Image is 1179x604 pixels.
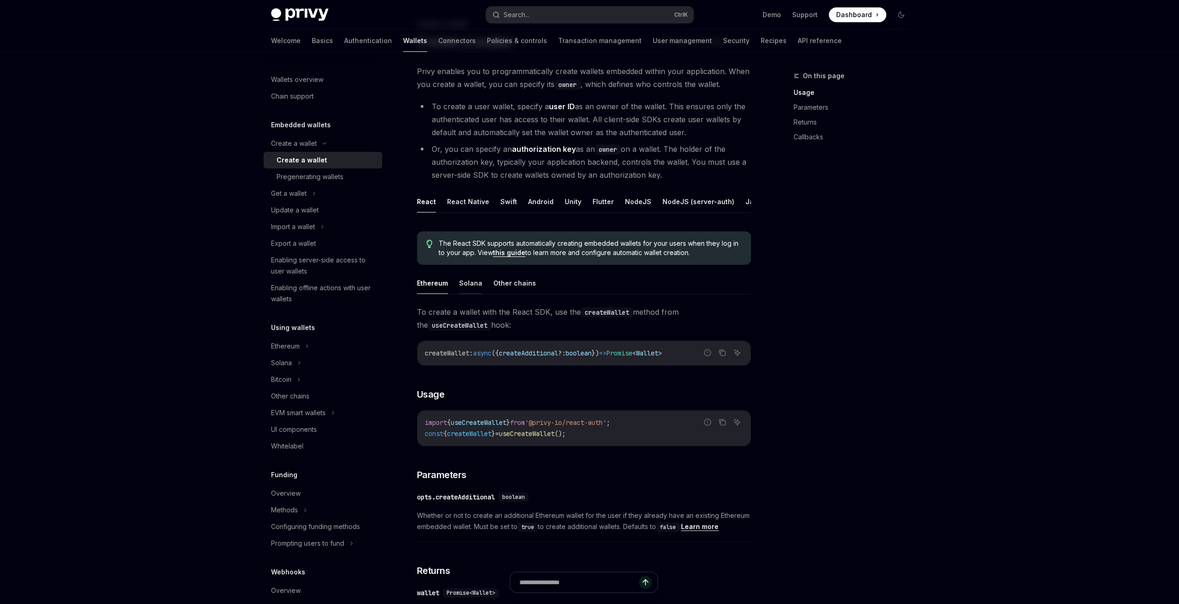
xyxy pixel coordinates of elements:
[271,424,317,435] div: UI components
[656,523,680,532] code: false
[428,320,491,330] code: useCreateWallet
[271,357,292,368] div: Solana
[264,202,382,218] a: Update a wallet
[271,119,331,131] h5: Embedded wallets
[653,30,712,52] a: User management
[499,349,558,357] span: createAdditional
[271,567,305,578] h5: Webhooks
[632,349,636,357] span: <
[566,349,592,357] span: boolean
[504,9,530,20] div: Search...
[271,74,323,85] div: Wallets overview
[264,152,382,168] a: Create a wallet
[701,347,713,359] button: Report incorrect code
[264,168,382,185] a: Pregenerating wallets
[517,523,538,532] code: true
[510,418,525,427] span: from
[495,430,499,438] span: =
[763,10,781,19] a: Demo
[264,582,382,599] a: Overview
[271,521,360,532] div: Configuring funding methods
[271,391,309,402] div: Other chains
[403,30,427,52] a: Wallets
[555,80,580,90] code: owner
[500,191,517,212] button: Swift
[447,418,451,427] span: {
[506,418,510,427] span: }
[803,70,845,81] span: On this page
[271,374,291,385] div: Bitcoin
[271,322,315,333] h5: Using wallets
[792,10,818,19] a: Support
[271,407,326,418] div: EVM smart wallets
[447,191,489,212] button: React Native
[592,349,599,357] span: })
[277,171,343,182] div: Pregenerating wallets
[264,88,382,105] a: Chain support
[798,30,842,52] a: API reference
[312,30,333,52] a: Basics
[264,421,382,438] a: UI components
[549,102,575,111] strong: user ID
[417,305,751,331] span: To create a wallet with the React SDK, use the method from the hook:
[271,585,301,596] div: Overview
[271,138,317,149] div: Create a wallet
[271,91,314,102] div: Chain support
[417,492,495,502] div: opts.createAdditional
[658,349,662,357] span: >
[662,191,734,212] button: NodeJS (server-auth)
[681,523,719,531] a: Learn more
[493,272,536,294] button: Other chains
[894,7,908,22] button: Toggle dark mode
[593,191,614,212] button: Flutter
[558,30,642,52] a: Transaction management
[271,282,377,305] div: Enabling offline actions with user wallets
[794,100,916,115] a: Parameters
[438,30,476,52] a: Connectors
[425,418,447,427] span: import
[271,30,301,52] a: Welcome
[581,307,633,318] code: createWallet
[417,468,467,481] span: Parameters
[829,7,886,22] a: Dashboard
[344,30,392,52] a: Authentication
[625,191,651,212] button: NodeJS
[271,441,303,452] div: Whitelabel
[417,388,445,401] span: Usage
[565,191,581,212] button: Unity
[473,349,492,357] span: async
[264,485,382,502] a: Overview
[264,518,382,535] a: Configuring funding methods
[731,416,743,428] button: Ask AI
[417,564,450,577] span: Returns
[264,280,382,307] a: Enabling offline actions with user wallets
[794,85,916,100] a: Usage
[595,144,621,155] code: owner
[487,30,547,52] a: Policies & controls
[555,430,566,438] span: ();
[674,11,688,19] span: Ctrl K
[528,191,554,212] button: Android
[277,155,327,166] div: Create a wallet
[271,188,307,199] div: Get a wallet
[451,418,506,427] span: useCreateWallet
[716,416,728,428] button: Copy the contents from the code block
[271,538,344,549] div: Prompting users to fund
[761,30,787,52] a: Recipes
[723,30,750,52] a: Security
[469,349,473,357] span: :
[439,239,741,257] span: The React SDK supports automatically creating embedded wallets for your users when they log in to...
[417,65,751,91] span: Privy enables you to programmatically create wallets embedded within your application. When you c...
[425,349,469,357] span: createWallet
[425,430,443,438] span: const
[264,235,382,252] a: Export a wallet
[417,272,448,294] button: Ethereum
[701,416,713,428] button: Report incorrect code
[459,272,482,294] button: Solana
[639,576,652,589] button: Send message
[271,238,316,249] div: Export a wallet
[836,10,872,19] span: Dashboard
[486,6,694,23] button: Search...CtrlK
[271,205,319,216] div: Update a wallet
[417,510,751,532] span: Whether or not to create an additional Ethereum wallet for the user if they already have an exist...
